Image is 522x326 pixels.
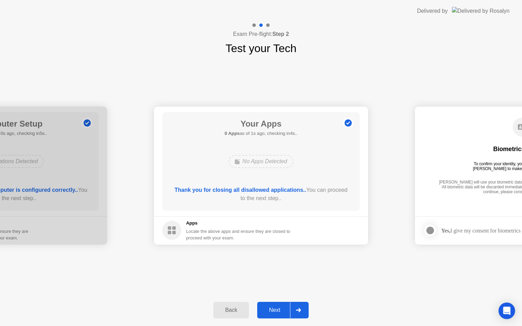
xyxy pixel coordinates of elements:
[224,130,297,137] h5: as of 1s ago, checking in4s..
[186,220,291,227] h5: Apps
[233,30,289,38] h4: Exam Pre-flight:
[499,303,515,319] div: Open Intercom Messenger
[259,307,290,313] div: Next
[172,186,350,202] div: You can proceed to the next step..
[257,302,309,318] button: Next
[224,118,297,130] h1: Your Apps
[215,307,247,313] div: Back
[229,155,293,168] div: No Apps Detected
[417,7,448,15] div: Delivered by
[225,40,297,57] h1: Test your Tech
[186,228,291,241] div: Locate the above apps and ensure they are closed to proceed with your exam.
[452,7,510,15] img: Delivered by Rosalyn
[175,187,306,193] b: Thank you for closing all disallowed applications..
[213,302,249,318] button: Back
[441,228,450,234] strong: Yes,
[272,31,289,37] b: Step 2
[224,131,240,136] b: 0 Apps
